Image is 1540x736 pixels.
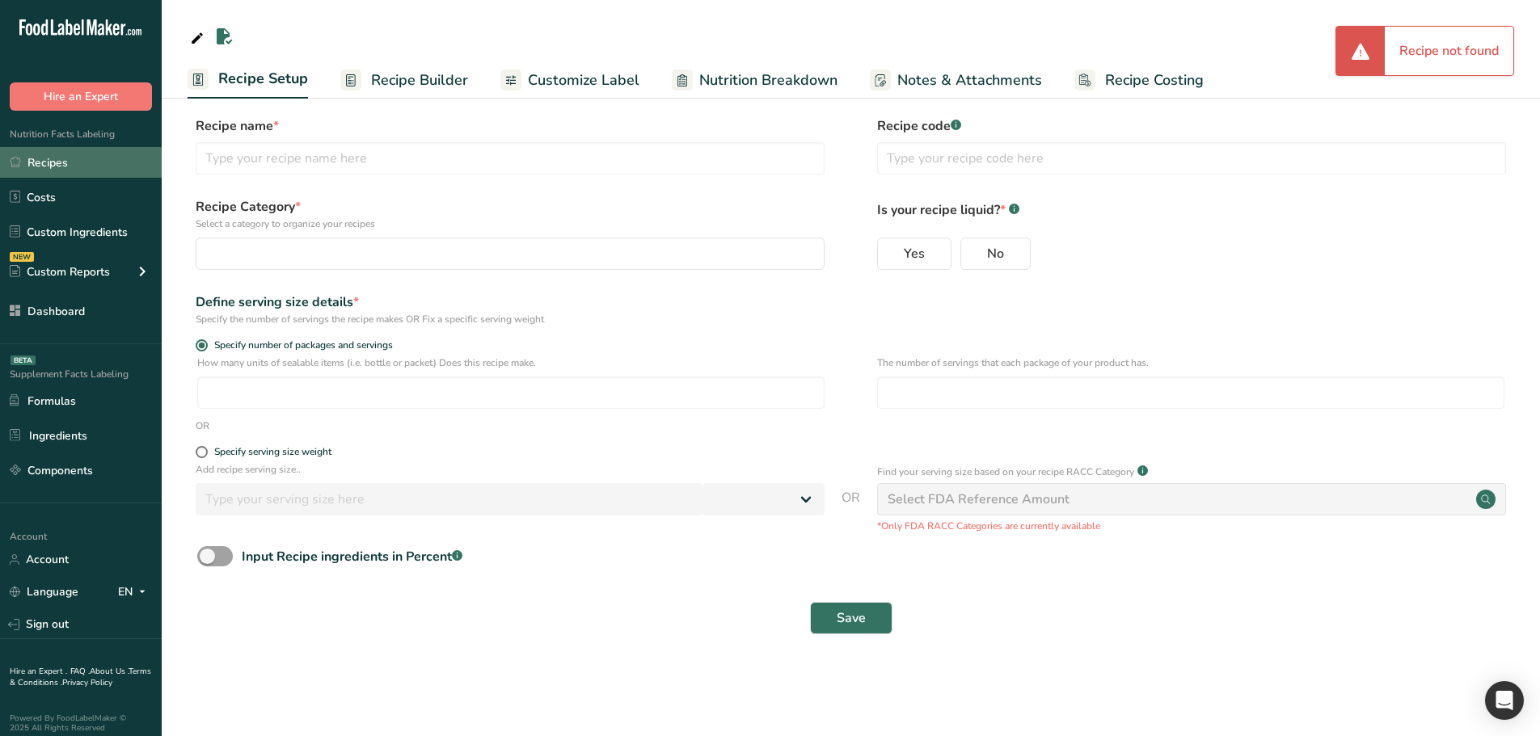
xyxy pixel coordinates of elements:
div: Specify the number of servings the recipe makes OR Fix a specific serving weight [196,312,825,326]
span: OR [842,488,860,533]
a: Recipe Costing [1074,62,1204,99]
a: Privacy Policy [62,677,112,688]
span: Save [837,608,866,628]
p: Find your serving size based on your recipe RACC Category [877,465,1134,479]
input: Type your serving size here [196,483,702,515]
a: Customize Label [500,62,639,99]
input: Type your recipe code here [877,142,1506,175]
span: Recipe Costing [1105,69,1204,91]
div: Define serving size details [196,292,825,312]
span: No [987,246,1004,262]
a: Nutrition Breakdown [672,62,838,99]
p: Add recipe serving size.. [196,462,825,477]
button: Save [810,602,892,634]
p: Is your recipe liquid? [877,197,1506,220]
span: Specify number of packages and servings [208,339,393,351]
div: BETA [11,355,36,365]
p: *Only FDA RACC Categories are currently available [877,519,1506,533]
a: About Us . [90,666,129,677]
div: Powered By FoodLabelMaker © 2025 All Rights Reserved [10,713,152,733]
label: Recipe code [877,116,1506,136]
p: The number of servings that each package of your product has. [877,355,1504,370]
label: Recipe name [196,116,825,136]
span: Notes & Attachments [897,69,1042,91]
a: Terms & Conditions . [10,666,151,688]
input: Type your recipe name here [196,142,825,175]
span: Customize Label [528,69,639,91]
div: Input Recipe ingredients in Percent [242,547,462,566]
span: Recipe Setup [218,68,308,90]
a: Recipe Builder [340,62,468,99]
span: Recipe Builder [371,69,468,91]
div: Select FDA Reference Amount [888,490,1070,509]
div: EN [118,582,152,602]
label: Recipe Category [196,197,825,231]
span: Nutrition Breakdown [699,69,838,91]
div: Recipe not found [1385,27,1513,75]
div: Specify serving size weight [214,446,331,458]
span: Yes [904,246,925,262]
a: Recipe Setup [188,61,308,99]
div: OR [196,418,209,433]
div: NEW [10,252,34,262]
div: Custom Reports [10,263,110,280]
p: How many units of sealable items (i.e. bottle or packet) Does this recipe make. [197,355,825,370]
p: Select a category to organize your recipes [196,217,825,231]
button: Hire an Expert [10,82,152,111]
a: Hire an Expert . [10,666,67,677]
div: Open Intercom Messenger [1485,681,1524,720]
a: Notes & Attachments [870,62,1042,99]
a: FAQ . [70,666,90,677]
a: Language [10,578,78,606]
